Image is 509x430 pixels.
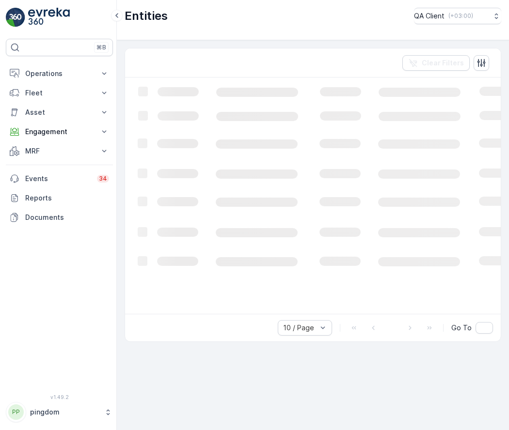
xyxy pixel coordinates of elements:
span: Go To [451,323,472,333]
button: QA Client(+03:00) [414,8,501,24]
p: ⌘B [96,44,106,51]
p: Documents [25,213,109,222]
button: Operations [6,64,113,83]
p: Clear Filters [422,58,464,68]
p: Operations [25,69,94,78]
p: Engagement [25,127,94,137]
button: Fleet [6,83,113,103]
p: Reports [25,193,109,203]
img: logo [6,8,25,27]
p: 34 [99,175,107,183]
a: Events34 [6,169,113,188]
button: PPpingdom [6,402,113,422]
p: Events [25,174,91,184]
p: ( +03:00 ) [448,12,473,20]
img: logo_light-DOdMpM7g.png [28,8,70,27]
span: v 1.49.2 [6,394,113,400]
a: Reports [6,188,113,208]
p: QA Client [414,11,445,21]
p: MRF [25,146,94,156]
button: Clear Filters [402,55,470,71]
p: Fleet [25,88,94,98]
p: Entities [125,8,168,24]
button: MRF [6,141,113,161]
button: Engagement [6,122,113,141]
div: PP [8,404,24,420]
p: pingdom [30,407,99,417]
a: Documents [6,208,113,227]
button: Asset [6,103,113,122]
p: Asset [25,107,94,117]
